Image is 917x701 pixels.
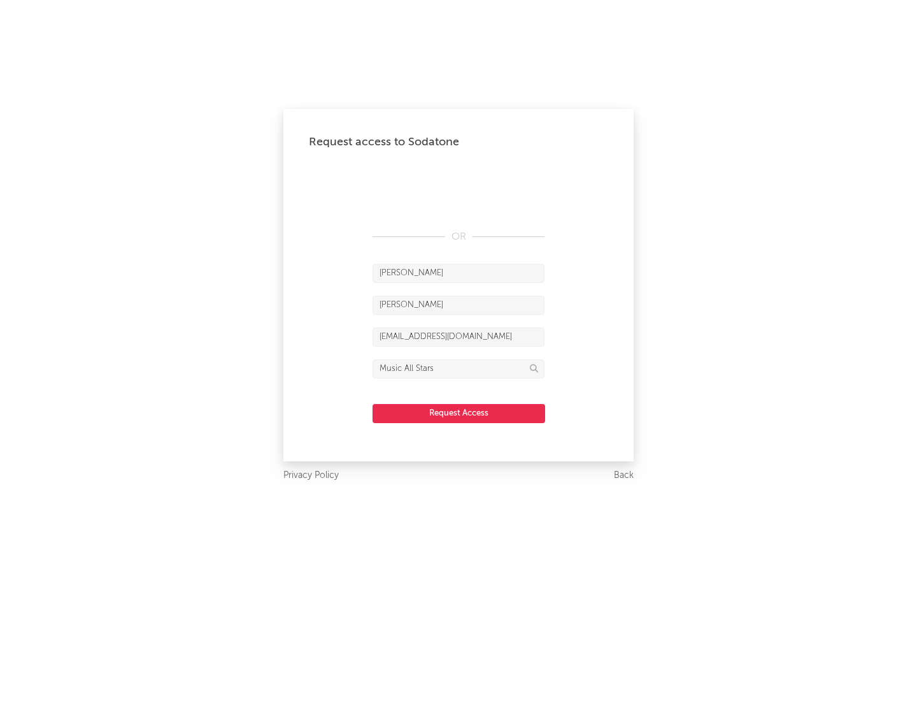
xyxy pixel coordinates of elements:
div: Request access to Sodatone [309,134,608,150]
input: Division [373,359,544,379]
a: Back [614,468,634,484]
button: Request Access [373,404,545,423]
input: First Name [373,264,544,283]
input: Last Name [373,296,544,315]
div: OR [373,229,544,245]
a: Privacy Policy [283,468,339,484]
input: Email [373,328,544,347]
